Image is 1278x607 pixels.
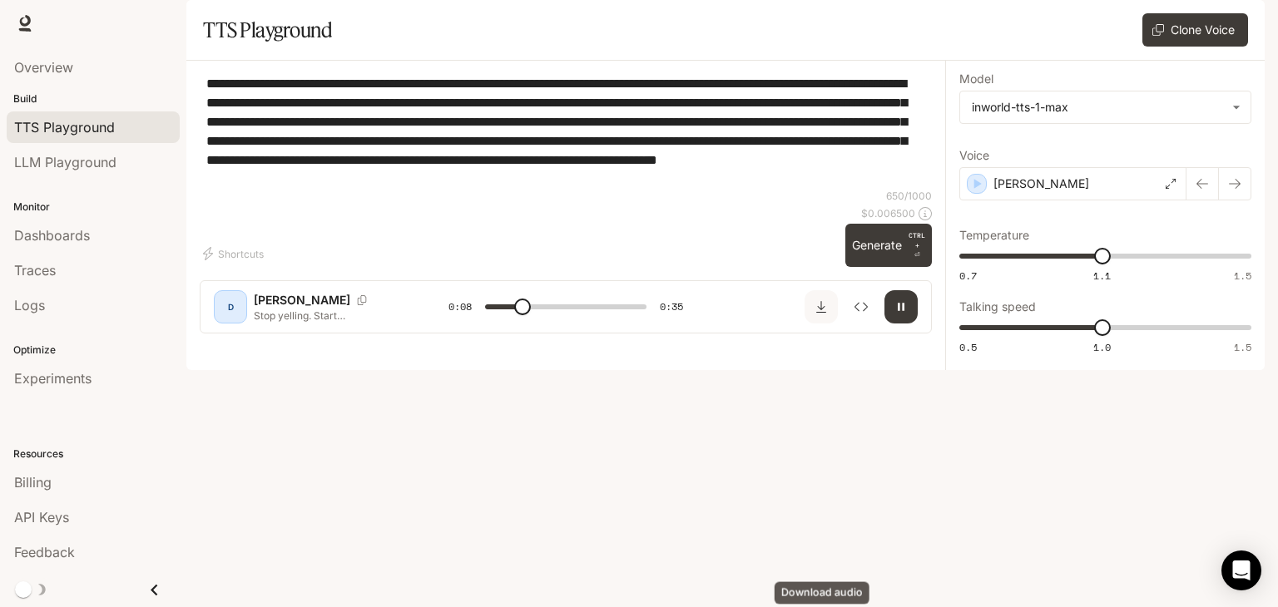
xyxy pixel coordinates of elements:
[200,240,270,267] button: Shortcuts
[350,295,374,305] button: Copy Voice ID
[1142,13,1248,47] button: Clone Voice
[1234,340,1251,354] span: 1.5
[909,230,925,250] p: CTRL +
[845,224,932,267] button: GenerateCTRL +⏎
[1234,269,1251,283] span: 1.5
[960,91,1251,123] div: inworld-tts-1-max
[254,308,409,323] p: Stop yelling. Start communicating. Get instant, reliable control with the ultimate training tool....
[845,290,878,323] button: Inspect
[1093,269,1111,283] span: 1.1
[775,582,869,605] div: Download audio
[993,175,1089,192] p: [PERSON_NAME]
[959,150,989,161] p: Voice
[1093,340,1111,354] span: 1.0
[909,230,925,260] p: ⏎
[959,73,993,85] p: Model
[660,299,683,315] span: 0:35
[805,290,838,323] button: Download audio
[217,294,244,320] div: D
[959,269,977,283] span: 0.7
[959,301,1036,313] p: Talking speed
[959,340,977,354] span: 0.5
[886,189,932,203] p: 650 / 1000
[972,99,1224,116] div: inworld-tts-1-max
[959,229,1029,241] p: Temperature
[254,292,350,308] p: [PERSON_NAME]
[448,299,472,315] span: 0:08
[203,13,332,47] h1: TTS Playground
[1221,550,1261,590] div: Open Intercom Messenger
